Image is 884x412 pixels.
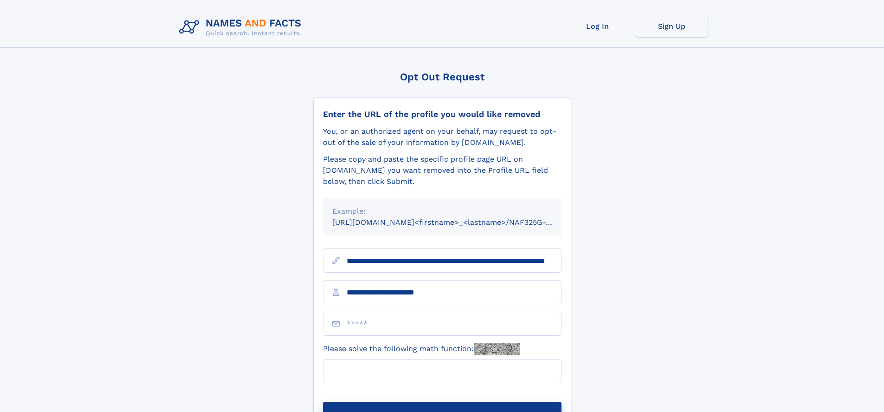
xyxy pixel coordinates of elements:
[332,218,579,227] small: [URL][DOMAIN_NAME]<firstname>_<lastname>/NAF325G-xxxxxxxx
[323,109,561,119] div: Enter the URL of the profile you would like removed
[561,15,635,38] a: Log In
[332,206,552,217] div: Example:
[635,15,709,38] a: Sign Up
[313,71,571,83] div: Opt Out Request
[175,15,309,40] img: Logo Names and Facts
[323,343,520,355] label: Please solve the following math function:
[323,126,561,148] div: You, or an authorized agent on your behalf, may request to opt-out of the sale of your informatio...
[323,154,561,187] div: Please copy and paste the specific profile page URL on [DOMAIN_NAME] you want removed into the Pr...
